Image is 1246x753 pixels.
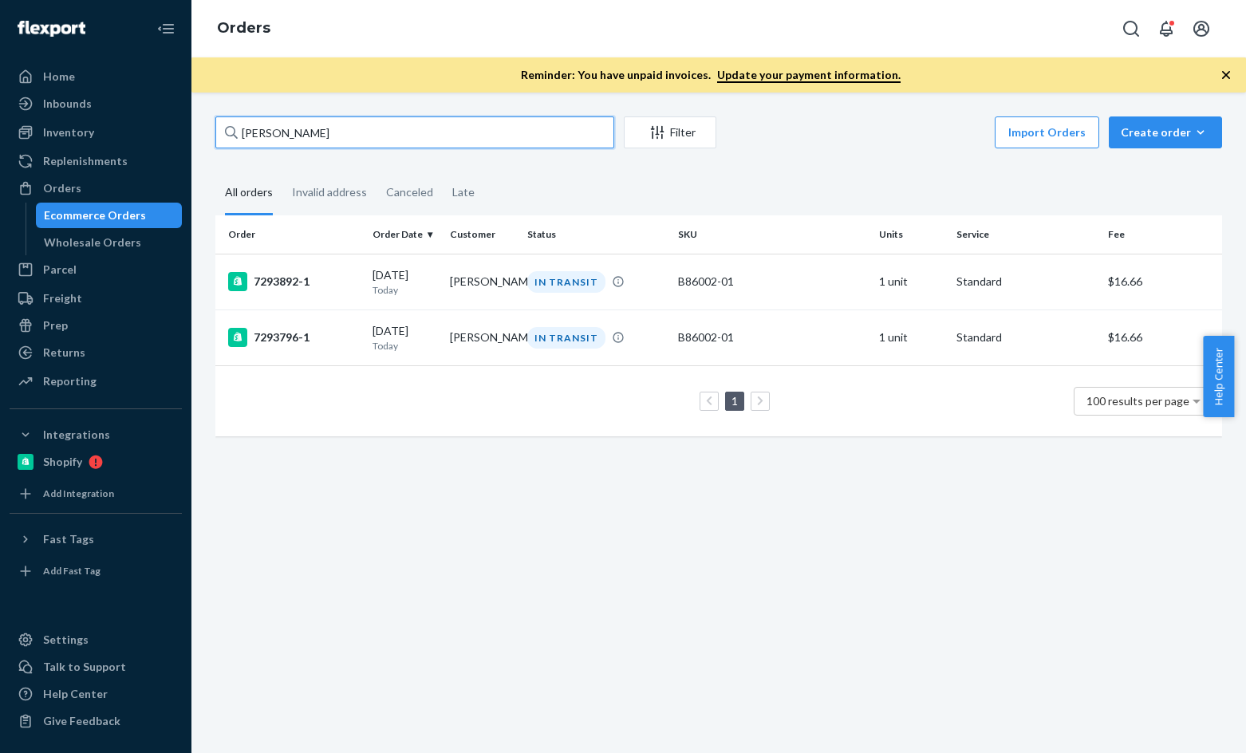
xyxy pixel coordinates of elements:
[292,171,367,213] div: Invalid address
[995,116,1099,148] button: Import Orders
[10,340,182,365] a: Returns
[678,274,866,290] div: B86002-01
[672,215,873,254] th: SKU
[717,68,901,83] a: Update your payment information.
[43,531,94,547] div: Fast Tags
[43,487,114,500] div: Add Integration
[452,171,475,213] div: Late
[43,427,110,443] div: Integrations
[527,327,605,349] div: IN TRANSIT
[366,215,444,254] th: Order Date
[10,654,182,680] a: Talk to Support
[10,120,182,145] a: Inventory
[228,328,360,347] div: 7293796-1
[10,369,182,394] a: Reporting
[150,13,182,45] button: Close Navigation
[1150,13,1182,45] button: Open notifications
[36,230,183,255] a: Wholesale Orders
[450,227,515,241] div: Customer
[956,329,1094,345] p: Standard
[43,564,101,578] div: Add Fast Tag
[204,6,283,52] ol: breadcrumbs
[10,681,182,707] a: Help Center
[43,454,82,470] div: Shopify
[43,345,85,361] div: Returns
[1185,13,1217,45] button: Open account menu
[10,91,182,116] a: Inbounds
[728,394,741,408] a: Page 1 is your current page
[43,262,77,278] div: Parcel
[44,207,146,223] div: Ecommerce Orders
[625,124,716,140] div: Filter
[1086,394,1189,408] span: 100 results per page
[956,274,1094,290] p: Standard
[10,708,182,734] button: Give Feedback
[43,153,128,169] div: Replenishments
[228,272,360,291] div: 7293892-1
[1102,309,1222,365] td: $16.66
[373,283,437,297] p: Today
[44,235,141,250] div: Wholesale Orders
[1102,254,1222,309] td: $16.66
[373,323,437,353] div: [DATE]
[10,148,182,174] a: Replenishments
[386,171,433,213] div: Canceled
[521,215,672,254] th: Status
[1102,215,1222,254] th: Fee
[225,171,273,215] div: All orders
[10,627,182,652] a: Settings
[18,21,85,37] img: Flexport logo
[10,526,182,552] button: Fast Tags
[444,254,521,309] td: [PERSON_NAME]
[624,116,716,148] button: Filter
[215,116,614,148] input: Search orders
[527,271,605,293] div: IN TRANSIT
[43,713,120,729] div: Give Feedback
[444,309,521,365] td: [PERSON_NAME]
[10,422,182,447] button: Integrations
[10,313,182,338] a: Prep
[43,659,126,675] div: Talk to Support
[36,203,183,228] a: Ecommerce Orders
[10,175,182,201] a: Orders
[873,215,950,254] th: Units
[950,215,1101,254] th: Service
[10,449,182,475] a: Shopify
[1203,336,1234,417] button: Help Center
[873,309,950,365] td: 1 unit
[10,481,182,507] a: Add Integration
[43,124,94,140] div: Inventory
[43,686,108,702] div: Help Center
[217,19,270,37] a: Orders
[43,180,81,196] div: Orders
[678,329,866,345] div: B86002-01
[10,64,182,89] a: Home
[373,339,437,353] p: Today
[43,632,89,648] div: Settings
[1115,13,1147,45] button: Open Search Box
[1109,116,1222,148] button: Create order
[43,69,75,85] div: Home
[43,96,92,112] div: Inbounds
[10,558,182,584] a: Add Fast Tag
[10,286,182,311] a: Freight
[215,215,366,254] th: Order
[10,257,182,282] a: Parcel
[521,67,901,83] p: Reminder: You have unpaid invoices.
[43,317,68,333] div: Prep
[373,267,437,297] div: [DATE]
[43,290,82,306] div: Freight
[43,373,97,389] div: Reporting
[873,254,950,309] td: 1 unit
[1121,124,1210,140] div: Create order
